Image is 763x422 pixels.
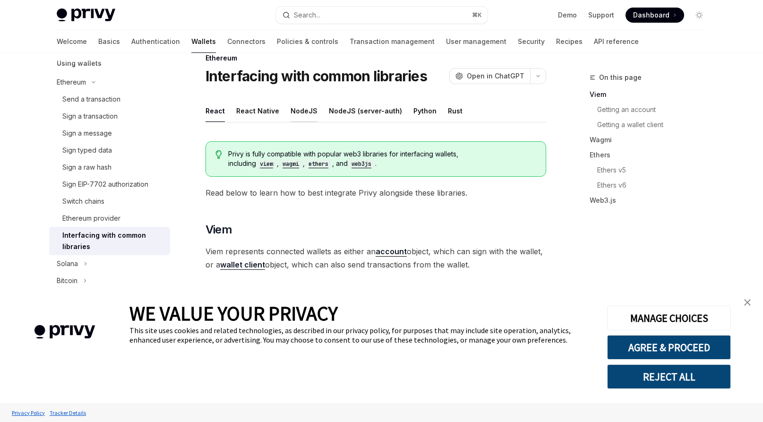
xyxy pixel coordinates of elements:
[57,77,86,88] div: Ethereum
[590,132,714,147] a: Wagmi
[220,260,265,270] a: wallet client
[348,159,375,169] code: web3js
[129,301,338,326] span: WE VALUE YOUR PRIVACY
[14,311,115,353] img: company logo
[276,7,488,24] button: Open search
[206,53,546,63] div: Ethereum
[305,159,332,167] a: ethers
[206,100,225,122] div: React
[590,147,714,163] a: Ethers
[47,405,88,421] a: Tracker Details
[446,30,506,53] a: User management
[220,260,265,269] strong: wallet client
[588,10,614,20] a: Support
[62,111,118,122] div: Sign a transaction
[228,149,536,169] span: Privy is fully compatible with popular web3 libraries for interfacing wallets, including , , , and .
[131,30,180,53] a: Authentication
[62,179,148,190] div: Sign EIP-7702 authorization
[49,193,170,210] a: Switch chains
[129,326,593,344] div: This site uses cookies and related technologies, as described in our privacy policy, for purposes...
[49,125,170,142] a: Sign a message
[215,150,222,159] svg: Tip
[279,159,303,169] code: wagmi
[206,245,546,271] span: Viem represents connected wallets as either an object, which can sign with the wallet, or a objec...
[206,186,546,199] span: Read below to learn how to best integrate Privy alongside these libraries.
[518,30,545,53] a: Security
[599,72,642,83] span: On this page
[449,68,530,84] button: Open in ChatGPT
[294,9,320,21] div: Search...
[329,100,402,122] div: NodeJS (server-auth)
[305,159,332,169] code: ethers
[191,30,216,53] a: Wallets
[633,10,669,20] span: Dashboard
[590,117,714,132] a: Getting a wallet client
[49,108,170,125] a: Sign a transaction
[62,162,111,173] div: Sign a raw hash
[350,30,435,53] a: Transaction management
[590,102,714,117] a: Getting an account
[57,9,115,22] img: light logo
[607,335,731,360] button: AGREE & PROCEED
[49,176,170,193] a: Sign EIP-7702 authorization
[291,100,317,122] div: NodeJS
[49,142,170,159] a: Sign typed data
[57,258,78,269] div: Solana
[413,100,437,122] div: Python
[472,11,482,19] span: ⌘ K
[227,30,266,53] a: Connectors
[692,8,707,23] button: Toggle dark mode
[448,100,463,122] div: Rust
[62,196,104,207] div: Switch chains
[62,230,164,252] div: Interfacing with common libraries
[738,293,757,312] a: close banner
[62,128,112,139] div: Sign a message
[594,30,639,53] a: API reference
[49,272,170,289] button: Toggle Bitcoin section
[590,163,714,178] a: Ethers v5
[9,405,47,421] a: Privacy Policy
[57,275,77,286] div: Bitcoin
[626,8,684,23] a: Dashboard
[236,100,279,122] div: React Native
[744,299,751,306] img: close banner
[279,159,303,167] a: wagmi
[57,30,87,53] a: Welcome
[590,87,714,102] a: Viem
[98,30,120,53] a: Basics
[62,94,120,105] div: Send a transaction
[558,10,577,20] a: Demo
[376,247,407,257] a: account
[62,213,120,224] div: Ethereum provider
[590,178,714,193] a: Ethers v6
[348,159,375,167] a: web3js
[607,306,731,330] button: MANAGE CHOICES
[590,193,714,208] a: Web3.js
[49,159,170,176] a: Sign a raw hash
[49,227,170,255] a: Interfacing with common libraries
[49,210,170,227] a: Ethereum provider
[467,71,524,81] span: Open in ChatGPT
[206,68,427,85] h1: Interfacing with common libraries
[556,30,583,53] a: Recipes
[49,91,170,108] a: Send a transaction
[256,159,277,169] code: viem
[277,30,338,53] a: Policies & controls
[256,159,277,167] a: viem
[49,74,170,91] button: Toggle Ethereum section
[206,222,232,237] span: Viem
[62,145,112,156] div: Sign typed data
[376,247,407,256] strong: account
[607,364,731,389] button: REJECT ALL
[49,255,170,272] button: Toggle Solana section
